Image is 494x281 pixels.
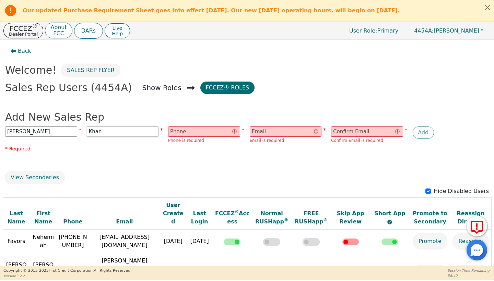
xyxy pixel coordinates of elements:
span: Back [18,47,31,55]
p: 58:40 [448,273,491,278]
button: Report Error to FCC [467,216,487,236]
button: LiveHelp [105,23,130,38]
h2: Sales Rep Users (4454A) [5,82,132,94]
span: Normal RUSHapp [255,210,288,225]
td: [PHONE_NUMBER] [57,230,89,253]
span: Short App [374,210,405,217]
span: Help [112,31,123,36]
td: [DATE] [160,230,186,253]
input: Email [250,126,322,137]
div: Promote to Secondary [411,209,449,226]
button: Back [5,43,37,59]
div: Skip App Review [332,209,368,226]
button: 4454A:[PERSON_NAME] [407,25,491,36]
div: Last Name [5,209,28,226]
b: Our updated Purchase Requirement Sheet goes into effect [DATE]. Our new [DATE] operating hours, w... [23,7,400,14]
button: DARs [74,23,103,39]
div: Email [91,218,158,226]
button: Sales Rep Flyer [61,64,120,76]
div: Confirm Email is required [331,137,403,144]
span: FREE RUSHapp [295,210,328,225]
span: 4454A: [414,27,434,34]
sup: ® [32,23,37,29]
div: Email is required [250,137,322,144]
td: Favors [3,230,30,253]
div: First Name [32,209,55,226]
span: All Rights Reserved. [94,268,131,273]
p: Session Time Remaining: [448,268,491,273]
p: Version 3.2.2 [3,273,131,279]
button: FCCEZ® Roles [200,82,255,94]
span: Live [112,25,123,31]
p: * Required [5,145,489,152]
p: FCC [50,31,67,36]
button: Reassign [453,233,488,249]
button: Promote [413,233,447,249]
button: AboutFCC [45,23,72,39]
div: Reassign Dlr Code [452,209,490,226]
div: User Created [162,201,185,226]
button: Promote [413,265,447,281]
div: Phone is required [168,137,240,144]
p: FCCEZ [9,25,38,32]
p: Hide Disabled Users [434,187,489,195]
td: Nehemiah [30,230,57,253]
span: FCCEZ Access [215,210,249,225]
p: Add New Sales Rep [5,109,489,125]
input: First Name [5,126,77,137]
p: Primary [342,24,405,37]
span: User Role : [349,27,377,34]
div: Last Login [188,209,211,226]
div: Phone [59,218,87,226]
span: Show Roles [142,83,181,93]
h2: Welcome! [5,64,56,76]
button: Reassign [453,265,488,281]
sup: ® [235,209,239,214]
input: Phone [168,126,240,137]
td: [EMAIL_ADDRESS][DOMAIN_NAME] [89,230,160,253]
input: Confirm Email [331,126,403,137]
input: Last Name [87,126,159,137]
sup: ® [284,218,288,222]
p: Copyright © 2015- 2025 First Credit Corporation. [3,268,131,274]
button: Close alert [481,0,494,14]
span: [PERSON_NAME] [414,27,479,34]
td: [DATE] [186,230,213,253]
p: Dealer Portal [9,32,38,36]
sup: ® [324,218,328,222]
a: User Role:Primary [342,24,405,37]
button: View Secondaries [5,171,64,184]
button: FCCEZ®Dealer Portal [3,23,43,38]
p: About [50,25,67,30]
